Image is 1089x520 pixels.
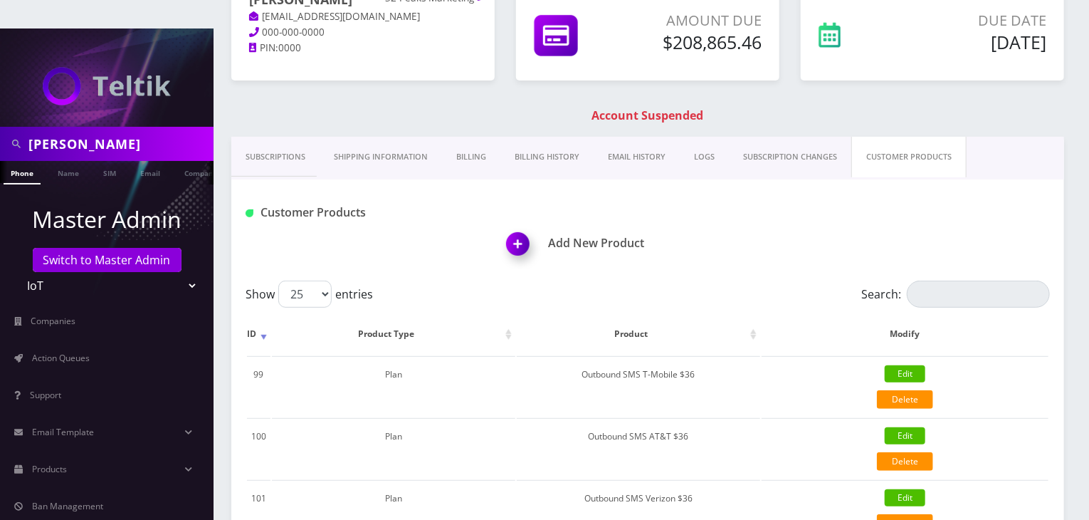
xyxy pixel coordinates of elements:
[500,137,594,177] a: Billing History
[861,281,1050,308] label: Search:
[51,161,86,183] a: Name
[851,137,967,177] a: CUSTOMER PRODUCTS
[133,161,167,183] a: Email
[177,161,225,183] a: Company
[4,161,41,184] a: Phone
[594,137,680,177] a: EMAIL HISTORY
[517,356,760,417] td: Outbound SMS T-Mobile $36
[885,489,925,506] a: Edit
[43,67,171,105] img: IoT
[638,31,762,53] h5: $208,865.46
[902,31,1046,53] h5: [DATE]
[500,228,542,270] img: Add New Product
[263,26,325,38] span: 000-000-0000
[33,248,181,272] a: Switch to Master Admin
[96,161,123,183] a: SIM
[278,281,332,308] select: Showentries
[247,313,270,355] th: ID: activate to sort column ascending
[507,236,1064,250] a: Add New ProductAdd New Product
[517,313,760,355] th: Product: activate to sort column ascending
[272,356,515,417] td: Plan
[32,500,103,512] span: Ban Management
[442,137,500,177] a: Billing
[247,356,270,417] td: 99
[246,206,500,219] h1: Customer Products
[231,137,320,177] a: Subscriptions
[320,137,442,177] a: Shipping Information
[272,418,515,479] td: Plan
[762,313,1048,355] th: Modify
[28,130,210,157] input: Search in Company
[877,452,933,471] a: Delete
[517,418,760,479] td: Outbound SMS AT&T $36
[235,109,1061,123] h1: Account Suspended
[249,10,421,24] a: [EMAIL_ADDRESS][DOMAIN_NAME]
[30,389,61,401] span: Support
[247,418,270,479] td: 100
[877,390,933,409] a: Delete
[507,236,1064,250] h1: Add New Product
[272,313,515,355] th: Product Type: activate to sort column ascending
[246,209,253,217] img: Customer Products
[885,427,925,444] a: Edit
[907,281,1050,308] input: Search:
[246,281,373,308] label: Show entries
[902,10,1046,31] p: Due Date
[278,41,301,54] span: 0000
[32,426,94,438] span: Email Template
[32,463,67,475] span: Products
[31,315,76,327] span: Companies
[680,137,729,177] a: LOGS
[885,365,925,383] a: Edit
[638,10,762,31] p: Amount Due
[32,352,90,364] span: Action Queues
[249,41,278,56] a: PIN:
[729,137,851,177] a: SUBSCRIPTION CHANGES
